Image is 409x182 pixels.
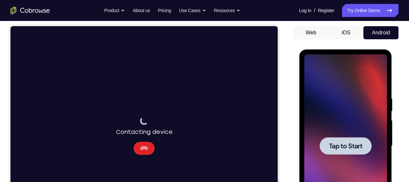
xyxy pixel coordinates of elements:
[329,26,364,39] button: iOS
[314,7,315,14] span: /
[342,4,398,17] a: Try Online Demo
[20,88,72,105] button: Tap to Start
[179,4,206,17] button: Use Cases
[158,4,171,17] a: Pricing
[30,93,63,100] span: Tap to Start
[363,26,398,39] button: Android
[123,116,144,129] button: Cancel
[104,4,125,17] button: Product
[105,91,162,110] div: Contacting device
[293,26,329,39] button: Web
[214,4,241,17] button: Resources
[133,4,150,17] a: About us
[299,4,311,17] a: Log In
[11,7,50,14] a: Go to the home page
[318,4,334,17] a: Register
